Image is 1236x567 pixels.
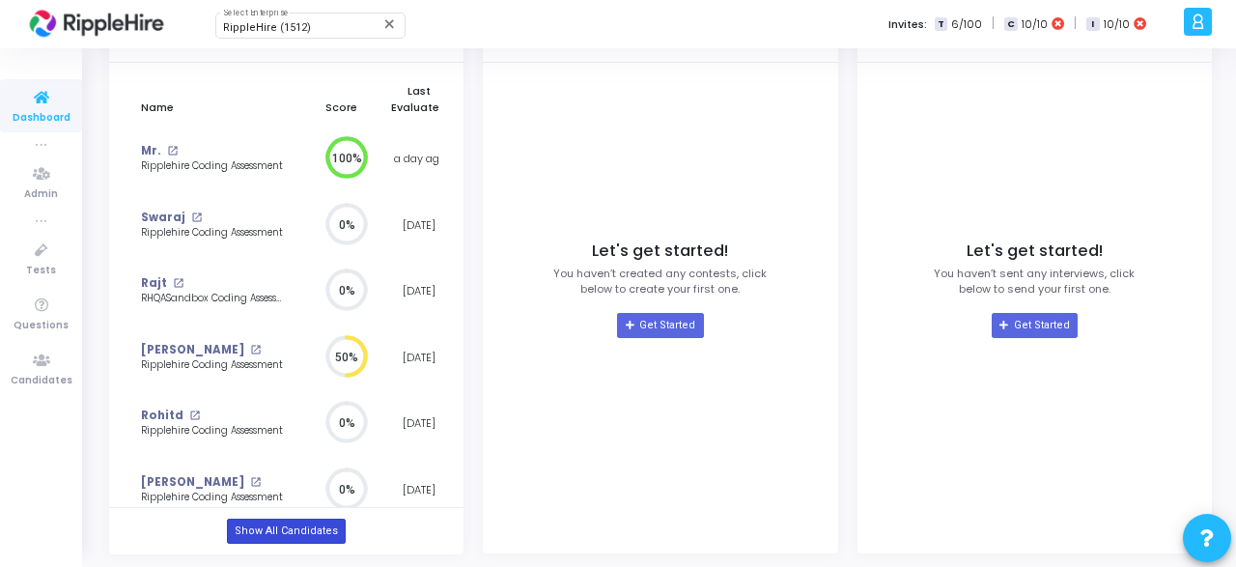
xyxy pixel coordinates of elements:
[14,318,69,334] span: Questions
[992,313,1078,338] a: Get Started
[592,241,728,261] h4: Let's get started!
[617,313,703,338] a: Get Started
[1022,16,1048,33] span: 10/10
[383,72,456,126] th: Last Evaluated
[11,373,72,389] span: Candidates
[1086,17,1099,32] span: I
[141,408,183,424] a: Rohitd
[383,390,456,457] td: [DATE]
[1104,16,1130,33] span: 10/10
[141,159,291,174] div: Ripplehire Coding Assessment
[141,226,291,241] div: Ripplehire Coding Assessment
[299,72,383,126] th: Score
[967,241,1103,261] h4: Let's get started!
[383,457,456,524] td: [DATE]
[992,14,995,34] span: |
[173,278,183,289] mat-icon: open_in_new
[141,292,291,306] div: RHQASandbox Coding Assessment
[189,411,200,421] mat-icon: open_in_new
[934,266,1135,298] p: You haven’t sent any interviews, click below to send your first one.
[382,16,398,32] mat-icon: Clear
[24,186,58,203] span: Admin
[133,72,299,126] th: Name
[141,210,185,226] a: Swaraj
[1074,14,1077,34] span: |
[1004,17,1017,32] span: C
[553,266,767,298] p: You haven’t created any contests, click below to create your first one.
[167,146,178,156] mat-icon: open_in_new
[227,519,346,544] a: Show All Candidates
[13,110,70,127] span: Dashboard
[141,474,244,491] a: [PERSON_NAME]
[383,258,456,325] td: [DATE]
[141,143,161,159] a: Mr.
[250,477,261,488] mat-icon: open_in_new
[26,263,56,279] span: Tests
[383,126,456,192] td: a day ago
[24,5,169,43] img: logo
[951,16,982,33] span: 6/100
[383,325,456,391] td: [DATE]
[250,345,261,355] mat-icon: open_in_new
[141,342,244,358] a: [PERSON_NAME]
[223,21,311,34] span: RippleHire (1512)
[191,213,202,223] mat-icon: open_in_new
[383,192,456,259] td: [DATE]
[141,424,291,439] div: Ripplehire Coding Assessment
[141,275,167,292] a: Rajt
[935,17,947,32] span: T
[141,491,291,505] div: Ripplehire Coding Assessment
[888,16,927,33] label: Invites:
[141,358,291,373] div: Ripplehire Coding Assessment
